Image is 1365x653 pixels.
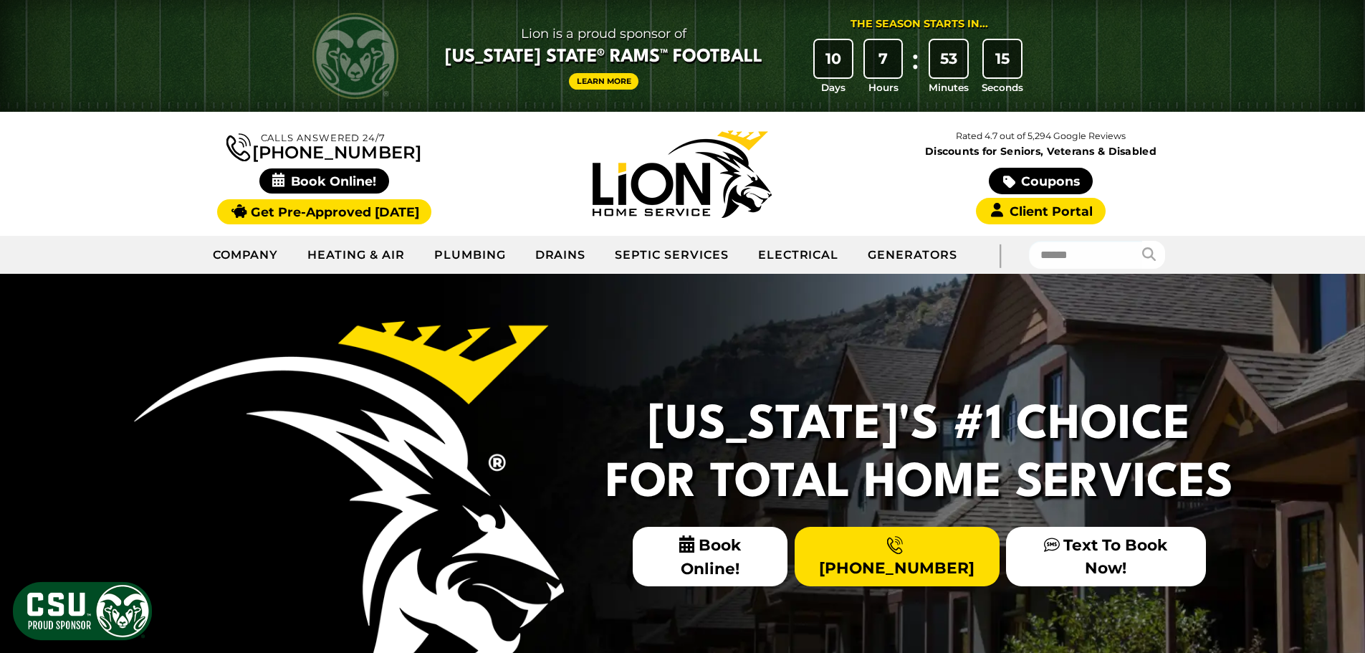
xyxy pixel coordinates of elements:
[861,128,1220,144] p: Rated 4.7 out of 5,294 Google Reviews
[982,80,1023,95] span: Seconds
[312,13,398,99] img: CSU Rams logo
[984,40,1021,77] div: 15
[226,130,421,161] a: [PHONE_NUMBER]
[521,237,601,273] a: Drains
[908,40,922,95] div: :
[217,199,431,224] a: Get Pre-Approved [DATE]
[976,198,1105,224] a: Client Portal
[259,168,389,194] span: Book Online!
[930,40,967,77] div: 53
[445,22,762,45] span: Lion is a proud sponsor of
[865,146,1217,156] span: Discounts for Seniors, Veterans & Disabled
[597,397,1242,513] h2: [US_STATE]'s #1 Choice For Total Home Services
[593,130,772,218] img: Lion Home Service
[868,80,899,95] span: Hours
[420,237,521,273] a: Plumbing
[865,40,902,77] div: 7
[851,16,988,32] div: The Season Starts in...
[198,237,294,273] a: Company
[293,237,419,273] a: Heating & Air
[1006,527,1205,586] a: Text To Book Now!
[821,80,846,95] span: Days
[989,168,1092,194] a: Coupons
[445,45,762,70] span: [US_STATE] State® Rams™ Football
[569,73,639,90] a: Learn More
[929,80,969,95] span: Minutes
[633,527,788,586] span: Book Online!
[972,236,1029,274] div: |
[853,237,972,273] a: Generators
[795,527,1000,586] a: [PHONE_NUMBER]
[815,40,852,77] div: 10
[744,237,854,273] a: Electrical
[600,237,743,273] a: Septic Services
[11,580,154,642] img: CSU Sponsor Badge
